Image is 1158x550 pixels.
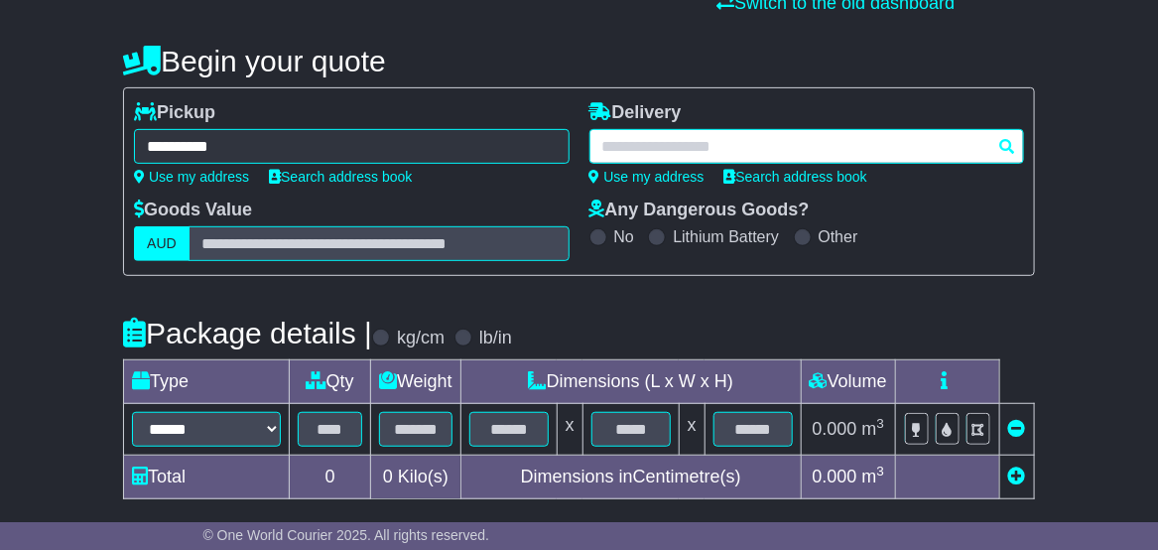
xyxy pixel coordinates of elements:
td: 0 [290,456,371,499]
td: Dimensions in Centimetre(s) [460,456,801,499]
a: Remove this item [1008,419,1026,439]
td: Kilo(s) [371,456,461,499]
label: AUD [134,226,190,261]
td: Total [124,456,290,499]
a: Use my address [589,169,705,185]
label: Goods Value [134,200,252,221]
span: © One World Courier 2025. All rights reserved. [203,527,490,543]
td: Dimensions (L x W x H) [460,360,801,404]
h4: Begin your quote [123,45,1035,77]
label: Any Dangerous Goods? [589,200,810,221]
a: Search address book [269,169,412,185]
typeahead: Please provide city [589,129,1024,164]
span: 0.000 [813,419,857,439]
td: x [679,404,705,456]
td: Type [124,360,290,404]
label: Lithium Battery [673,227,779,246]
label: Other [819,227,858,246]
span: 0.000 [813,467,857,486]
td: x [557,404,582,456]
label: Pickup [134,102,215,124]
a: Use my address [134,169,249,185]
span: m [862,467,885,486]
span: 0 [383,467,393,486]
h4: Package details | [123,317,372,349]
label: Delivery [589,102,682,124]
td: Qty [290,360,371,404]
a: Search address book [724,169,867,185]
sup: 3 [877,464,885,479]
span: m [862,419,885,439]
label: No [614,227,634,246]
a: Add new item [1008,467,1026,486]
td: Weight [371,360,461,404]
label: lb/in [479,328,512,349]
sup: 3 [877,416,885,431]
label: kg/cm [397,328,445,349]
td: Volume [801,360,895,404]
